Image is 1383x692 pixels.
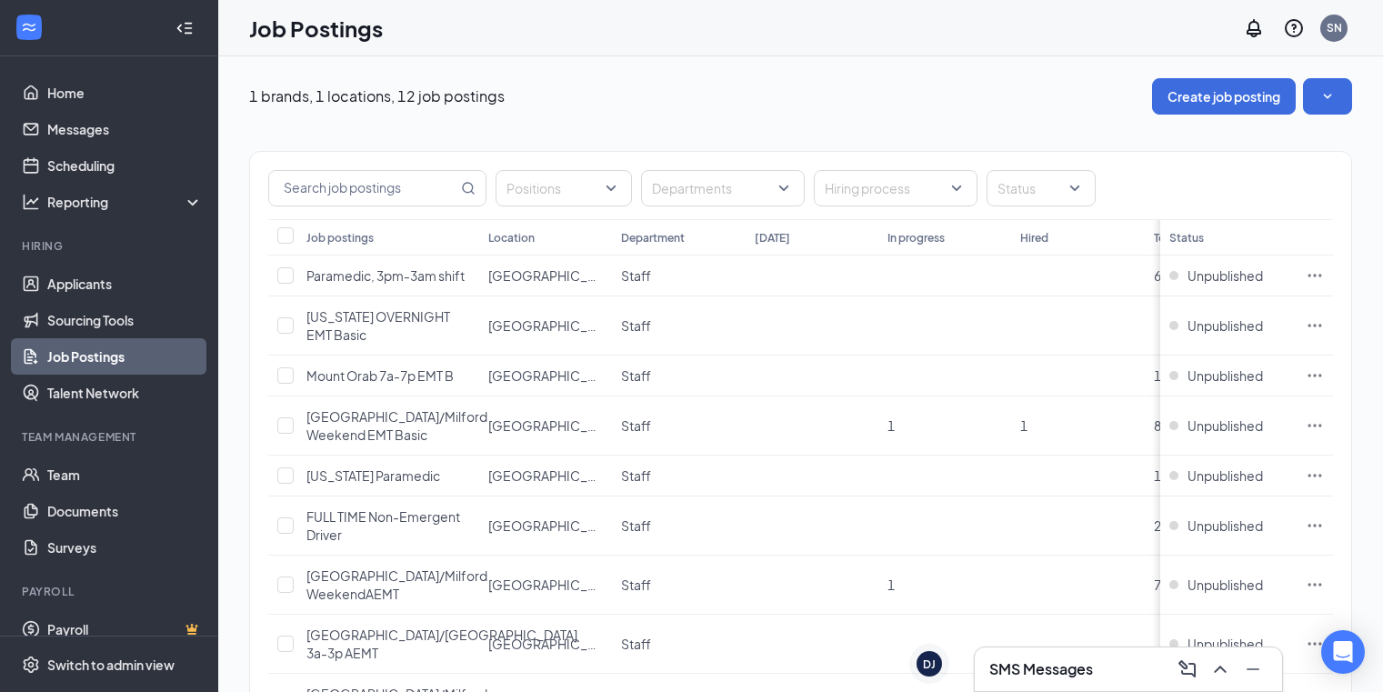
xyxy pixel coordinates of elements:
td: Milford Station [479,296,612,356]
div: SN [1327,20,1342,35]
svg: Ellipses [1306,576,1324,594]
th: Status [1160,219,1297,256]
svg: Analysis [22,193,40,211]
div: Open Intercom Messenger [1321,630,1365,674]
span: Staff [621,317,651,334]
span: [GEOGRAPHIC_DATA] [488,467,621,484]
input: Search job postings [269,171,457,206]
svg: Ellipses [1306,316,1324,335]
svg: QuestionInfo [1283,17,1305,39]
a: Documents [47,493,203,529]
svg: ComposeMessage [1177,658,1198,680]
span: FULL TIME Non-Emergent Driver [306,508,460,543]
svg: Ellipses [1306,516,1324,535]
span: 1 [1020,417,1027,434]
span: Unpublished [1188,635,1263,653]
span: Unpublished [1188,416,1263,435]
th: [DATE] [746,219,878,256]
td: Milford Station [479,496,612,556]
a: Home [47,75,203,111]
span: Unpublished [1188,576,1263,594]
a: Sourcing Tools [47,302,203,338]
svg: WorkstreamLogo [20,18,38,36]
span: Paramedic, 3pm-3am shift [306,267,465,284]
span: Unpublished [1188,366,1263,385]
td: Milford Station [479,256,612,296]
a: Surveys [47,529,203,566]
button: Create job posting [1152,78,1296,115]
td: Milford Station [479,456,612,496]
span: 8 [1154,417,1161,434]
span: Staff [621,636,651,652]
span: [GEOGRAPHIC_DATA]/Milford WeekendAEMT [306,567,487,602]
svg: Notifications [1243,17,1265,39]
a: Team [47,456,203,493]
span: 6 [1154,267,1161,284]
td: Staff [612,296,745,356]
button: SmallChevronDown [1303,78,1352,115]
div: Payroll [22,584,199,599]
svg: Collapse [175,19,194,37]
span: Staff [621,577,651,593]
td: Staff [612,556,745,615]
span: [GEOGRAPHIC_DATA]/[GEOGRAPHIC_DATA] 3a-3p AEMT [306,627,577,661]
span: [GEOGRAPHIC_DATA] [488,317,621,334]
a: Scheduling [47,147,203,184]
span: 1 [1154,367,1161,384]
td: Milford Station [479,356,612,396]
svg: Ellipses [1306,266,1324,285]
span: [GEOGRAPHIC_DATA]/Milford Weekend EMT Basic [306,408,487,443]
svg: Ellipses [1306,466,1324,485]
span: 1 [887,577,895,593]
a: Messages [47,111,203,147]
span: Staff [621,367,651,384]
span: [GEOGRAPHIC_DATA] [488,417,621,434]
svg: MagnifyingGlass [461,181,476,196]
span: Unpublished [1188,466,1263,485]
a: Talent Network [47,375,203,411]
a: PayrollCrown [47,611,203,647]
th: Total [1145,219,1278,256]
a: Job Postings [47,338,203,375]
div: Location [488,230,535,246]
td: Staff [612,456,745,496]
p: 1 brands, 1 locations, 12 job postings [249,86,505,106]
div: Hiring [22,238,199,254]
span: [GEOGRAPHIC_DATA] [488,577,621,593]
span: Staff [621,417,651,434]
span: 1 [887,417,895,434]
span: Unpublished [1188,316,1263,335]
h1: Job Postings [249,13,383,44]
span: [US_STATE] OVERNIGHT EMT Basic [306,308,450,343]
td: Milford Station [479,556,612,615]
svg: Ellipses [1306,416,1324,435]
div: Department [621,230,685,246]
td: Staff [612,615,745,674]
span: Unpublished [1188,266,1263,285]
td: Staff [612,496,745,556]
div: Switch to admin view [47,656,175,674]
th: Hired [1011,219,1144,256]
svg: Ellipses [1306,366,1324,385]
svg: Settings [22,656,40,674]
button: Minimize [1238,655,1268,684]
td: Staff [612,356,745,396]
div: Job postings [306,230,374,246]
svg: Minimize [1242,658,1264,680]
button: ChevronUp [1206,655,1235,684]
td: Staff [612,256,745,296]
h3: SMS Messages [989,659,1093,679]
svg: Ellipses [1306,635,1324,653]
span: [GEOGRAPHIC_DATA] [488,517,621,534]
span: 27 [1154,517,1168,534]
span: Staff [621,267,651,284]
span: 1 [1154,467,1161,484]
div: DJ [923,657,936,672]
button: ComposeMessage [1173,655,1202,684]
svg: SmallChevronDown [1318,87,1337,105]
span: [US_STATE] Paramedic [306,467,440,484]
td: Milford Station [479,396,612,456]
td: Staff [612,396,745,456]
span: [GEOGRAPHIC_DATA] [488,367,621,384]
div: Reporting [47,193,204,211]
